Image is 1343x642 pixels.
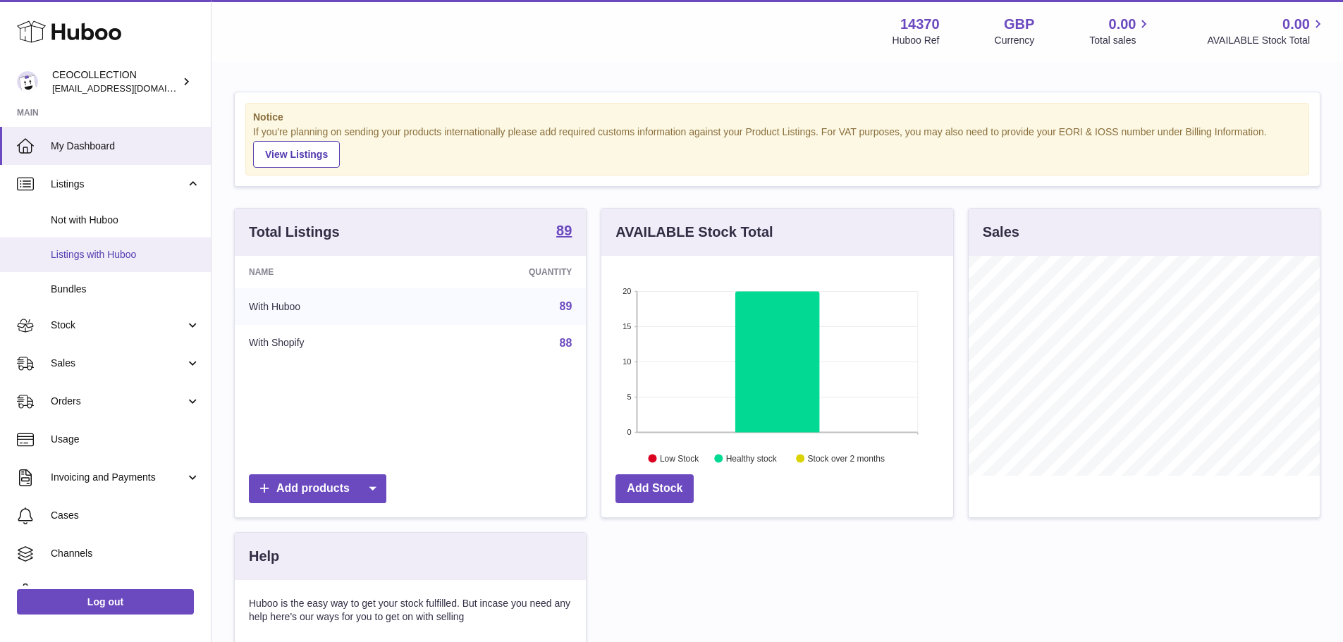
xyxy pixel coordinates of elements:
span: Stock [51,319,185,332]
text: 5 [627,393,632,401]
strong: Notice [253,111,1301,124]
span: Settings [51,585,200,598]
strong: 89 [556,223,572,237]
a: View Listings [253,141,340,168]
span: Listings with Huboo [51,248,200,261]
span: Orders [51,395,185,408]
span: 0.00 [1282,15,1310,34]
span: Channels [51,547,200,560]
div: Huboo Ref [893,34,940,47]
div: CEOCOLLECTION [52,68,179,95]
span: [EMAIL_ADDRESS][DOMAIN_NAME] [52,82,207,94]
h3: Total Listings [249,223,340,242]
text: 15 [623,322,632,331]
h3: Help [249,547,279,566]
span: Bundles [51,283,200,296]
a: 0.00 AVAILABLE Stock Total [1207,15,1326,47]
a: Add products [249,474,386,503]
a: 89 [560,300,572,312]
span: AVAILABLE Stock Total [1207,34,1326,47]
td: With Huboo [235,288,424,325]
a: 89 [556,223,572,240]
td: With Shopify [235,325,424,362]
text: 0 [627,428,632,436]
strong: 14370 [900,15,940,34]
span: Listings [51,178,185,191]
span: Usage [51,433,200,446]
a: Log out [17,589,194,615]
div: Currency [995,34,1035,47]
span: 0.00 [1109,15,1136,34]
span: Sales [51,357,185,370]
th: Name [235,256,424,288]
text: Stock over 2 months [808,453,885,463]
text: Healthy stock [726,453,778,463]
a: 88 [560,337,572,349]
div: If you're planning on sending your products internationally please add required customs informati... [253,125,1301,168]
span: Not with Huboo [51,214,200,227]
span: My Dashboard [51,140,200,153]
text: Low Stock [660,453,699,463]
text: 20 [623,287,632,295]
img: internalAdmin-14370@internal.huboo.com [17,71,38,92]
h3: AVAILABLE Stock Total [615,223,773,242]
th: Quantity [424,256,587,288]
p: Huboo is the easy way to get your stock fulfilled. But incase you need any help here's our ways f... [249,597,572,624]
a: 0.00 Total sales [1089,15,1152,47]
h3: Sales [983,223,1019,242]
span: Total sales [1089,34,1152,47]
strong: GBP [1004,15,1034,34]
span: Cases [51,509,200,522]
a: Add Stock [615,474,694,503]
text: 10 [623,357,632,366]
span: Invoicing and Payments [51,471,185,484]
